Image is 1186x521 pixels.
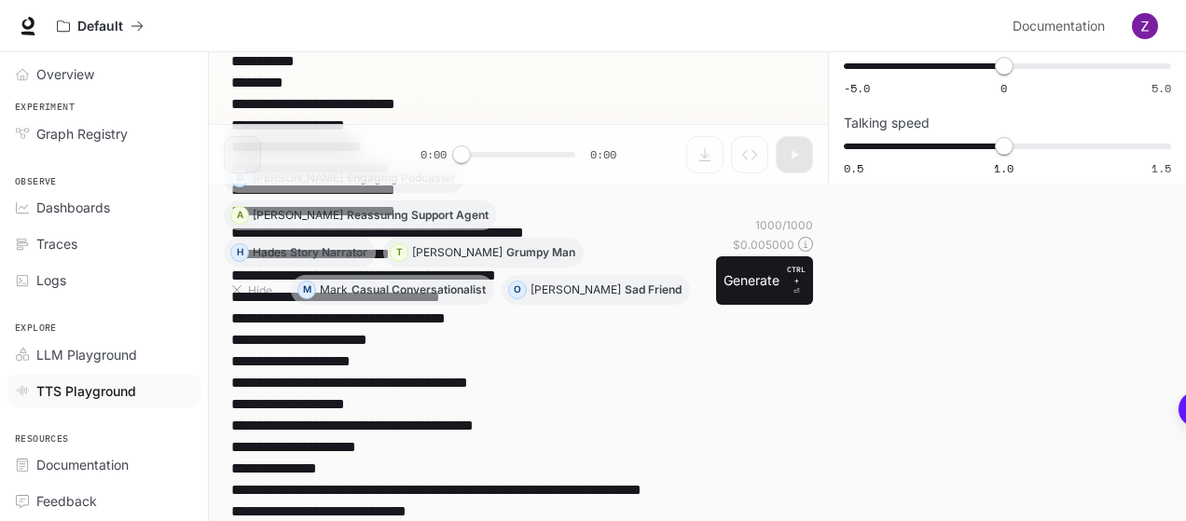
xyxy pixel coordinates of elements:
[231,163,248,193] div: D
[224,200,497,230] button: A[PERSON_NAME]Reassuring Support Agent
[383,238,584,267] button: T[PERSON_NAME]Grumpy Man
[320,284,348,295] p: Mark
[352,284,486,295] p: Casual Conversationalist
[36,124,128,144] span: Graph Registry
[290,247,367,258] p: Story Narrator
[7,117,200,150] a: Graph Registry
[531,284,621,295] p: [PERSON_NAME]
[253,172,343,184] p: [PERSON_NAME]
[36,64,94,84] span: Overview
[347,210,489,221] p: Reassuring Support Agent
[625,284,682,295] p: Sad Friend
[509,275,526,305] div: O
[224,163,464,193] button: D[PERSON_NAME]Engaging Podcaster
[787,264,806,297] p: ⏎
[224,238,376,267] button: HHadesStory Narrator
[1000,80,1007,96] span: 0
[1005,7,1119,45] a: Documentation
[231,238,248,267] div: H
[1152,160,1171,176] span: 1.5
[787,264,806,286] p: CTRL +
[844,80,870,96] span: -5.0
[994,160,1014,176] span: 1.0
[716,256,813,305] button: GenerateCTRL +⏎
[347,172,456,184] p: Engaging Podcaster
[253,210,343,221] p: [PERSON_NAME]
[502,275,690,305] button: O[PERSON_NAME]Sad Friend
[391,238,407,267] div: T
[298,275,315,305] div: M
[1013,15,1105,38] span: Documentation
[506,247,575,258] p: Grumpy Man
[48,7,152,45] button: All workspaces
[1126,7,1164,45] button: User avatar
[1152,80,1171,96] span: 5.0
[291,275,494,305] button: MMarkCasual Conversationalist
[253,247,286,258] p: Hades
[7,58,200,90] a: Overview
[231,200,248,230] div: A
[844,117,930,130] p: Talking speed
[844,160,863,176] span: 0.5
[1132,13,1158,39] img: User avatar
[77,19,123,34] p: Default
[224,275,283,305] button: Hide
[412,247,503,258] p: [PERSON_NAME]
